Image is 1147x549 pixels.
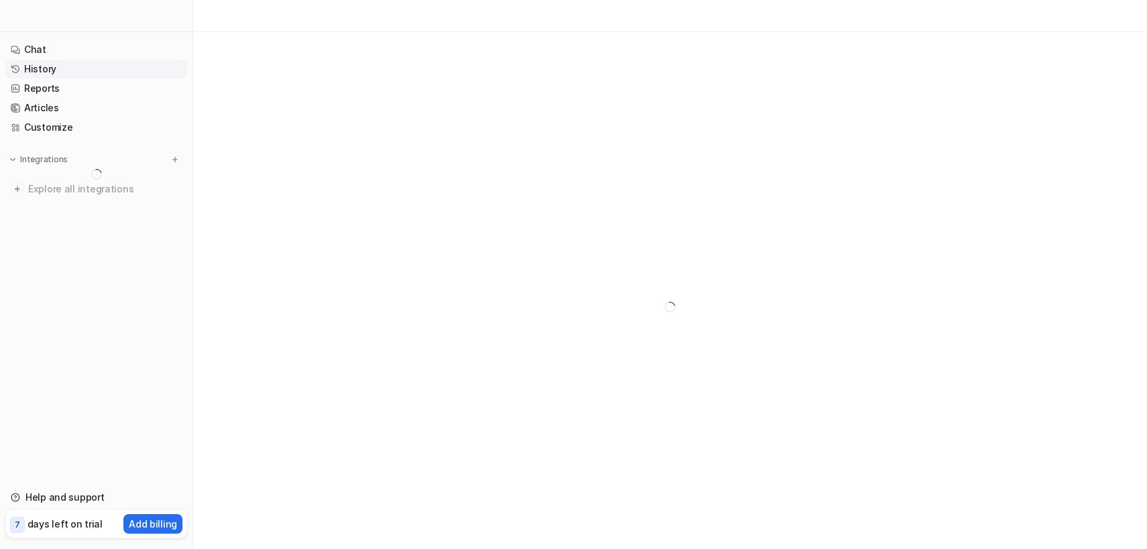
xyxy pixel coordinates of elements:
a: History [5,60,187,78]
button: Integrations [5,153,72,166]
img: expand menu [8,155,17,164]
span: Explore all integrations [28,178,182,200]
a: Reports [5,79,187,98]
p: days left on trial [28,517,103,531]
img: explore all integrations [11,182,24,196]
img: menu_add.svg [170,155,180,164]
a: Explore all integrations [5,180,187,198]
a: Articles [5,99,187,117]
a: Help and support [5,488,187,507]
p: Add billing [129,517,177,531]
a: Chat [5,40,187,59]
p: Integrations [20,154,68,165]
button: Add billing [123,514,182,534]
a: Customize [5,118,187,137]
p: 7 [15,519,20,531]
